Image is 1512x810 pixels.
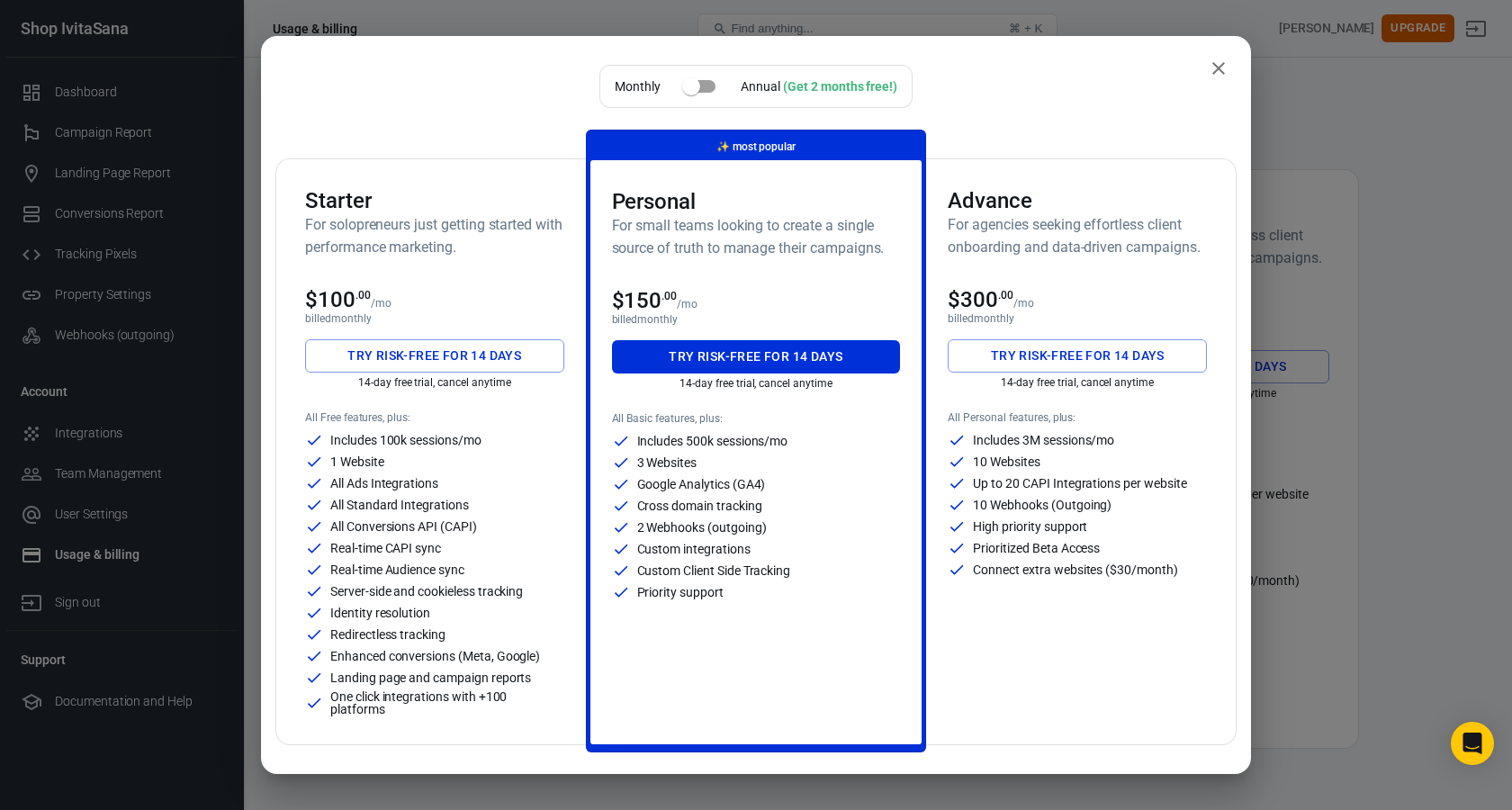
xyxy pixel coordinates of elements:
[330,520,477,533] p: All Conversions API (CAPI)
[637,564,791,577] p: Custom Client Side Tracking
[612,377,901,390] p: 14-day free trial, cancel anytime
[661,290,677,302] sup: .00
[330,455,384,468] p: 1 Website
[371,297,391,310] p: /mo
[948,213,1207,258] h6: For agencies seeking effortless client onboarding and data-driven campaigns.
[1201,50,1237,86] button: close
[973,477,1186,490] p: Up to 20 CAPI Integrations per website
[305,213,564,258] h6: For solopreneurs just getting started with performance marketing.
[973,499,1111,511] p: 10 Webhooks (Outgoing)
[637,478,766,490] p: Google Analytics (GA4)
[330,542,441,554] p: Real-time CAPI sync
[330,628,445,641] p: Redirectless tracking
[948,339,1207,373] button: Try risk-free for 14 days
[330,434,481,446] p: Includes 100k sessions/mo
[637,521,767,534] p: 2 Webhooks (outgoing)
[305,312,564,325] p: billed monthly
[973,542,1100,554] p: Prioritized Beta Access
[305,287,371,312] span: $100
[948,376,1207,389] p: 14-day free trial, cancel anytime
[716,138,796,157] p: most popular
[305,188,564,213] h3: Starter
[615,77,661,96] p: Monthly
[948,188,1207,213] h3: Advance
[1451,722,1494,765] div: Open Intercom Messenger
[973,563,1177,576] p: Connect extra websites ($30/month)
[973,455,1039,468] p: 10 Websites
[637,435,788,447] p: Includes 500k sessions/mo
[677,298,697,310] p: /mo
[612,340,901,373] button: Try risk-free for 14 days
[330,477,438,490] p: All Ads Integrations
[998,289,1013,301] sup: .00
[330,585,523,598] p: Server-side and cookieless tracking
[637,456,697,469] p: 3 Websites
[305,411,564,424] p: All Free features, plus:
[330,671,531,684] p: Landing page and campaign reports
[973,520,1087,533] p: High priority support
[637,586,724,598] p: Priority support
[330,499,469,511] p: All Standard Integrations
[612,412,901,425] p: All Basic features, plus:
[305,339,564,373] button: Try risk-free for 14 days
[741,77,897,96] div: Annual
[948,287,1013,312] span: $300
[330,563,464,576] p: Real-time Audience sync
[612,214,901,259] h6: For small teams looking to create a single source of truth to manage their campaigns.
[612,313,901,326] p: billed monthly
[330,607,430,619] p: Identity resolution
[948,411,1207,424] p: All Personal features, plus:
[305,376,564,389] p: 14-day free trial, cancel anytime
[716,140,730,153] span: magic
[612,189,901,214] h3: Personal
[973,434,1114,446] p: Includes 3M sessions/mo
[355,289,371,301] sup: .00
[330,690,564,715] p: One click integrations with +100 platforms
[612,288,678,313] span: $150
[1013,297,1034,310] p: /mo
[330,650,540,662] p: Enhanced conversions (Meta, Google)
[637,499,762,512] p: Cross domain tracking
[948,312,1207,325] p: billed monthly
[783,79,897,94] div: (Get 2 months free!)
[637,543,751,555] p: Custom integrations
